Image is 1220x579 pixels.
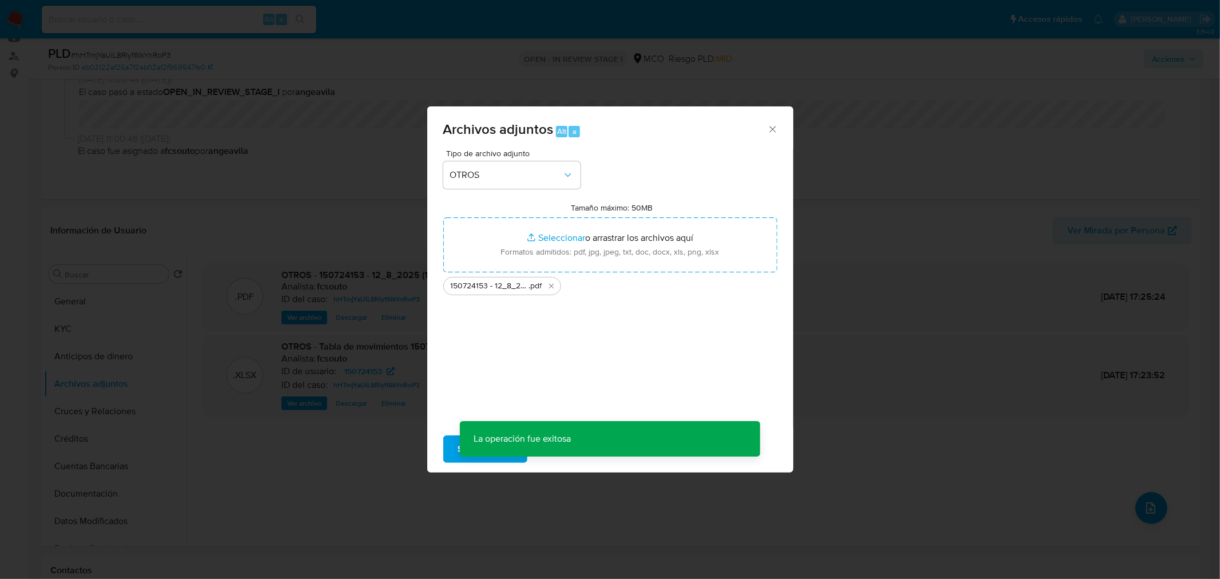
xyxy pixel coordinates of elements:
span: 150724153 - 12_8_2025 (1) [451,280,529,292]
ul: Archivos seleccionados [443,272,777,295]
span: .pdf [529,280,542,292]
button: Subir archivo [443,435,527,463]
span: Cancelar [547,437,584,462]
label: Tamaño máximo: 50MB [571,203,653,213]
span: Archivos adjuntos [443,119,554,139]
button: OTROS [443,161,581,189]
button: Cerrar [767,124,777,134]
span: Tipo de archivo adjunto [446,149,583,157]
span: Subir archivo [458,437,512,462]
button: Eliminar 150724153 - 12_8_2025 (1).pdf [545,279,558,293]
span: a [573,126,577,137]
p: La operación fue exitosa [460,421,585,457]
span: Alt [557,126,566,137]
span: OTROS [450,169,562,181]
